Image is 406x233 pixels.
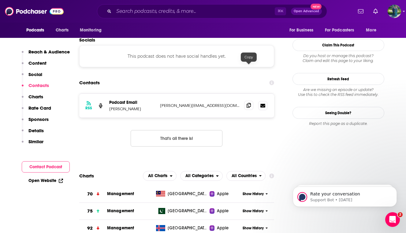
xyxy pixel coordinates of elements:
[114,6,275,16] input: Search podcasts, credits, & more...
[143,171,177,181] h2: Platforms
[22,49,70,60] button: Reach & Audience
[356,6,366,16] a: Show notifications dropdown
[292,107,384,119] a: Seeing Double?
[79,77,100,89] h2: Contacts
[291,8,322,15] button: Open AdvancedNew
[180,171,223,181] h2: Categories
[87,208,93,215] h3: 75
[243,191,264,197] span: Show History
[226,171,266,181] button: open menu
[22,82,49,94] button: Contacts
[210,225,240,231] a: Apple
[22,105,51,116] button: Rate Card
[210,191,240,197] a: Apple
[22,139,43,150] button: Similar
[76,24,110,36] button: open menu
[388,5,401,18] span: Logged in as MegBeccari
[56,26,69,35] span: Charts
[22,60,47,71] button: Content
[275,7,286,15] span: ⌘ K
[79,203,107,220] a: 75
[292,121,384,126] div: Report this page as a duplicate.
[107,208,134,213] a: Management
[5,5,64,17] img: Podchaser - Follow, Share and Rate Podcasts
[85,106,92,111] h3: RSS
[107,225,134,231] a: Management
[28,128,44,133] p: Details
[109,100,155,105] p: Podcast Email
[241,53,257,62] div: Copy
[168,225,207,231] span: Iceland
[226,171,266,181] h2: Countries
[22,128,44,139] button: Details
[80,26,102,35] span: Monitoring
[362,24,384,36] button: open menu
[180,171,223,181] button: open menu
[109,106,155,111] p: [PERSON_NAME]
[285,24,321,36] button: open menu
[79,45,274,67] div: This podcast does not have social handles yet.
[148,174,167,178] span: All Charts
[292,53,384,58] span: Do you host or manage this podcast?
[131,130,222,147] button: Nothing here.
[366,26,376,35] span: More
[185,174,214,178] span: All Categories
[385,212,400,227] iframe: Intercom live chat
[28,116,49,122] p: Sponsors
[232,174,257,178] span: All Countries
[292,53,384,63] div: Claim and edit this page to your liking.
[388,5,401,18] img: User Profile
[388,5,401,18] button: Show profile menu
[217,225,229,231] span: Apple
[160,103,240,108] p: [PERSON_NAME][EMAIL_ADDRESS][DOMAIN_NAME]
[284,174,406,217] iframe: Intercom notifications message
[240,191,270,197] button: Show History
[154,225,210,231] a: [GEOGRAPHIC_DATA]
[240,209,270,214] button: Show History
[292,39,384,51] button: Claim This Podcast
[22,161,70,173] button: Contact Podcast
[292,73,384,85] button: Refresh Feed
[398,212,403,217] span: 2
[28,71,42,77] p: Social
[143,171,177,181] button: open menu
[22,24,52,36] button: open menu
[311,4,322,9] span: New
[240,226,270,231] button: Show History
[28,49,70,55] p: Reach & Audience
[168,208,207,214] span: Pakistan
[22,71,42,83] button: Social
[292,87,384,97] div: Are we missing an episode or update? Use this to check the RSS feed immediately.
[154,191,210,197] a: [GEOGRAPHIC_DATA]
[87,191,93,198] h3: 70
[79,37,274,43] h2: Socials
[168,191,207,197] span: Malaysia
[294,10,319,13] span: Open Advanced
[289,26,314,35] span: For Business
[107,191,134,196] a: Management
[371,6,380,16] a: Show notifications dropdown
[28,82,49,88] p: Contacts
[28,105,51,111] p: Rate Card
[210,208,240,214] a: Apple
[243,226,264,231] span: Show History
[154,208,210,214] a: [GEOGRAPHIC_DATA]
[87,225,93,232] h3: 92
[26,26,44,35] span: Podcasts
[217,191,229,197] span: Apple
[79,173,94,179] h2: Charts
[79,186,107,202] a: 70
[243,209,264,214] span: Show History
[97,4,327,18] div: Search podcasts, credits, & more...
[28,178,63,183] a: Open Website
[52,24,73,36] a: Charts
[217,208,229,214] span: Apple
